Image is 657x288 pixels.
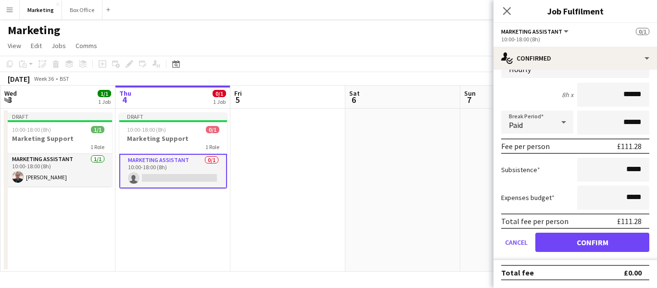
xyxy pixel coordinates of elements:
[48,39,70,52] a: Jobs
[535,233,649,252] button: Confirm
[213,98,226,105] div: 1 Job
[501,233,531,252] button: Cancel
[617,141,642,151] div: £111.28
[4,39,25,52] a: View
[8,23,60,38] h1: Marketing
[4,134,112,143] h3: Marketing Support
[213,90,226,97] span: 0/1
[12,126,51,133] span: 10:00-18:00 (8h)
[119,113,227,120] div: Draft
[98,98,111,105] div: 1 Job
[233,94,242,105] span: 5
[4,113,112,187] app-job-card: Draft10:00-18:00 (8h)1/1Marketing Support1 RoleMarketing Assistant1/110:00-18:00 (8h)[PERSON_NAME]
[493,47,657,70] div: Confirmed
[127,126,166,133] span: 10:00-18:00 (8h)
[32,75,56,82] span: Week 36
[118,94,131,105] span: 4
[349,89,360,98] span: Sat
[4,154,112,187] app-card-role: Marketing Assistant1/110:00-18:00 (8h)[PERSON_NAME]
[463,94,476,105] span: 7
[8,41,21,50] span: View
[493,5,657,17] h3: Job Fulfilment
[91,126,104,133] span: 1/1
[624,268,642,277] div: £0.00
[62,0,102,19] button: Box Office
[348,94,360,105] span: 6
[27,39,46,52] a: Edit
[119,154,227,188] app-card-role: Marketing Assistant0/110:00-18:00 (8h)
[205,143,219,150] span: 1 Role
[60,75,69,82] div: BST
[4,89,17,98] span: Wed
[501,193,555,202] label: Expenses budget
[31,41,42,50] span: Edit
[501,36,649,43] div: 10:00-18:00 (8h)
[20,0,62,19] button: Marketing
[4,113,112,120] div: Draft
[501,28,562,35] span: Marketing Assistant
[636,28,649,35] span: 0/1
[98,90,111,97] span: 1/1
[119,113,227,188] app-job-card: Draft10:00-18:00 (8h)0/1Marketing Support1 RoleMarketing Assistant0/110:00-18:00 (8h)
[509,120,523,130] span: Paid
[51,41,66,50] span: Jobs
[501,268,534,277] div: Total fee
[206,126,219,133] span: 0/1
[562,90,573,99] div: 8h x
[76,41,97,50] span: Comms
[501,28,570,35] button: Marketing Assistant
[234,89,242,98] span: Fri
[501,165,540,174] label: Subsistence
[119,134,227,143] h3: Marketing Support
[501,216,569,226] div: Total fee per person
[3,94,17,105] span: 3
[464,89,476,98] span: Sun
[501,141,550,151] div: Fee per person
[119,89,131,98] span: Thu
[8,74,30,84] div: [DATE]
[617,216,642,226] div: £111.28
[72,39,101,52] a: Comms
[90,143,104,150] span: 1 Role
